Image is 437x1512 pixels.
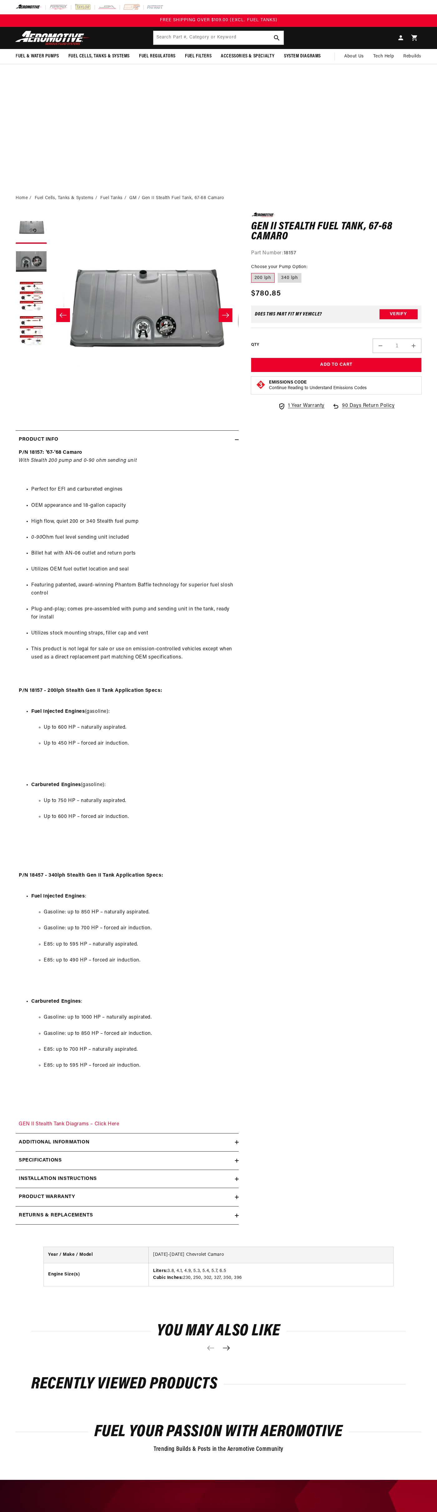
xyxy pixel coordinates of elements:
li: Gasoline: up to 850 HP – naturally aspirated. [44,908,236,917]
button: Next slide [220,1341,233,1355]
strong: Carbureted Engines [31,782,81,787]
summary: System Diagrams [279,49,325,64]
summary: Product warranty [16,1188,239,1206]
strong: Emissions Code [269,380,307,385]
button: Load image 1 in gallery view [16,213,47,244]
strong: Carbureted Engines [31,999,81,1004]
summary: Fuel Cells, Tanks & Systems [64,49,134,64]
strong: Cubic Inches: [153,1275,183,1280]
button: Previous slide [204,1341,218,1355]
strong: P/N 18157: '67-'68 Camaro [19,450,82,455]
li: Featuring patented, award-winning Phantom Baffle technology for superior fuel slosh control [31,581,236,597]
summary: Additional information [16,1133,239,1152]
h2: Fuel Your Passion with Aeromotive [16,1425,421,1439]
a: About Us [340,49,369,64]
span: System Diagrams [284,53,321,60]
th: Year / Make / Model [44,1247,149,1263]
button: Emissions CodeContinue Reading to Understand Emissions Codes [269,380,367,391]
button: Add to Cart [251,358,421,372]
summary: Rebuilds [399,49,426,64]
h2: Specifications [19,1157,62,1165]
strong: 18157 [284,251,296,256]
li: Utilizes stock mounting straps, filler cap and vent [31,629,236,638]
div: Does This part fit My vehicle? [255,312,322,317]
li: Gasoline: up to 1000 HP – naturally aspirated. [44,1014,236,1022]
label: QTY [251,342,259,348]
span: Accessories & Specialty [221,53,275,60]
li: Gasoline: up to 700 HP – forced air induction. [44,924,236,932]
th: Engine Size(s) [44,1263,149,1286]
a: 1 Year Warranty [278,402,325,410]
input: Search Part #, Category or Keyword [153,31,284,45]
strong: Liters: [153,1269,167,1273]
nav: breadcrumbs [16,195,421,202]
legend: Choose your Pump Option: [251,264,308,270]
span: 1 Year Warranty [288,402,325,410]
strong: Fuel Injected Engines [31,709,85,714]
h2: You may also like [31,1324,406,1338]
span: About Us [344,54,364,59]
li: Gasoline: up to 850 HP – forced air induction. [44,1030,236,1038]
span: FREE SHIPPING OVER $109.00 (EXCL. FUEL TANKS) [160,18,277,22]
li: Ohm fuel level sending unit included [31,534,236,542]
em: With Stealth 200 pump and 0-90 ohm sending unit [19,458,137,463]
button: Slide left [56,308,70,322]
img: Aeromotive [13,31,92,45]
h1: Gen II Stealth Fuel Tank, 67-68 Camaro [251,222,421,242]
li: Gen II Stealth Fuel Tank, 67-68 Camaro [142,195,224,202]
span: Rebuilds [403,53,421,60]
li: (gasoline): [31,781,236,846]
li: E85: up to 595 HP – naturally aspirated. [44,941,236,949]
a: Fuel Tanks [100,195,123,202]
div: Part Number: [251,249,421,257]
li: Perfect for EFI and carbureted engines [31,486,236,494]
summary: Accessories & Specialty [216,49,279,64]
li: Up to 450 HP – forced air induction. [44,740,236,748]
h2: Product Info [19,436,58,444]
li: Up to 600 HP – naturally aspirated. [44,724,236,732]
li: E85: up to 700 HP – naturally aspirated. [44,1046,236,1054]
li: (gasoline): [31,708,236,773]
strong: P/N 18157 - 200lph Stealth Gen II Tank Application Specs: [19,688,162,693]
span: Fuel Filters [185,53,211,60]
summary: Installation Instructions [16,1170,239,1188]
li: Up to 600 HP – forced air induction. [44,813,236,821]
button: Search Part #, Category or Keyword [270,31,284,45]
td: 3.8, 4.1, 4.9, 5.3, 5.4, 5.7, 6.5 230, 250, 302, 327, 350, 396 [149,1263,393,1286]
li: OEM appearance and 18-gallon capacity [31,502,236,510]
button: Load image 4 in gallery view [16,316,47,347]
span: 90 Days Return Policy [342,402,395,416]
li: E85: up to 490 HP – forced air induction. [44,957,236,965]
td: [DATE]-[DATE] Chevrolet Camaro [149,1247,393,1263]
h2: Additional information [19,1138,89,1147]
li: High flow, quiet 200 or 340 Stealth fuel pump [31,518,236,526]
summary: Specifications [16,1152,239,1170]
h2: Installation Instructions [19,1175,97,1183]
summary: Tech Help [369,49,399,64]
li: Utilizes OEM fuel outlet location and seal [31,565,236,574]
label: 340 lph [278,273,301,283]
button: Slide right [219,308,232,322]
summary: Fuel Regulators [134,49,180,64]
li: This product is not legal for sale or use on emission-controlled vehicles except when used as a d... [31,645,236,661]
button: Load image 3 in gallery view [16,281,47,312]
span: Tech Help [373,53,394,60]
span: Fuel Regulators [139,53,176,60]
li: Plug-and-play; comes pre-assembled with pump and sending unit in the tank, ready for install [31,605,236,621]
span: Fuel Cells, Tanks & Systems [68,53,130,60]
button: Verify [380,309,418,319]
span: Trending Builds & Posts in the Aeromotive Community [154,1446,283,1452]
span: $780.85 [251,288,281,299]
a: Home [16,195,28,202]
media-gallery: Gallery Viewer [16,213,239,418]
li: Billet hat with AN-06 outlet and return ports [31,550,236,558]
label: 200 lph [251,273,275,283]
li: Fuel Cells, Tanks & Systems [35,195,99,202]
strong: P/N 18457 - 340lph Stealth Gen II Tank Application Specs: [19,873,163,878]
li: Up to 750 HP – naturally aspirated. [44,797,236,805]
h2: Recently Viewed Products [31,1377,406,1392]
summary: Fuel & Water Pumps [11,49,64,64]
span: Fuel & Water Pumps [16,53,59,60]
em: 0-90 [31,535,42,540]
a: 90 Days Return Policy [332,402,395,416]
